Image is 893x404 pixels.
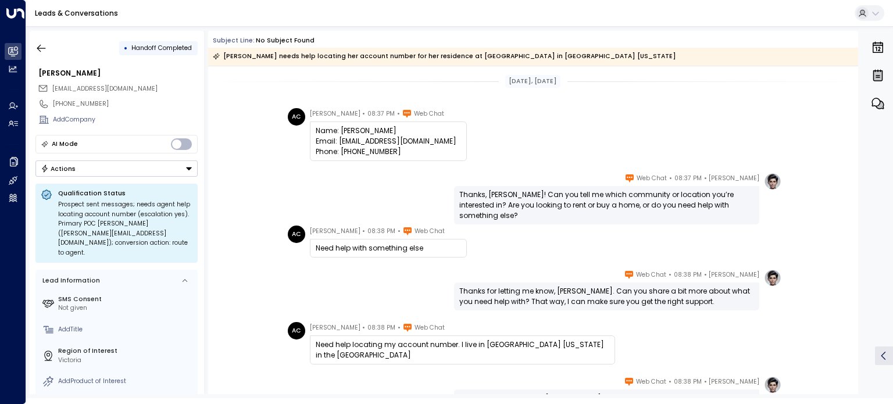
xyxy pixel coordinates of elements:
[367,226,395,237] span: 08:38 PM
[764,173,781,190] img: profile-logo.png
[58,295,194,304] label: SMS Consent
[674,376,702,388] span: 08:38 PM
[764,376,781,394] img: profile-logo.png
[367,322,395,334] span: 08:38 PM
[288,322,305,339] div: AC
[316,126,461,157] div: Name: [PERSON_NAME] Email: [EMAIL_ADDRESS][DOMAIN_NAME] Phone: [PHONE_NUMBER]
[764,269,781,287] img: profile-logo.png
[213,36,255,45] span: Subject Line:
[58,325,194,334] div: AddTitle
[58,189,192,198] p: Qualification Status
[40,276,100,285] div: Lead Information
[669,173,672,184] span: •
[704,269,707,281] span: •
[505,75,560,88] div: [DATE], [DATE]
[52,138,78,150] div: AI Mode
[52,84,158,93] span: [EMAIL_ADDRESS][DOMAIN_NAME]
[674,173,702,184] span: 08:37 PM
[124,40,128,56] div: •
[41,165,76,173] div: Actions
[669,376,671,388] span: •
[709,376,759,388] span: [PERSON_NAME]
[35,8,118,18] a: Leads & Conversations
[636,269,666,281] span: Web Chat
[35,160,198,177] div: Button group with a nested menu
[310,108,360,120] span: [PERSON_NAME]
[362,322,365,334] span: •
[38,68,198,78] div: [PERSON_NAME]
[53,115,198,124] div: AddCompany
[131,44,192,52] span: Handoff Completed
[674,269,702,281] span: 08:38 PM
[414,108,444,120] span: Web Chat
[704,376,707,388] span: •
[637,173,667,184] span: Web Chat
[367,108,395,120] span: 08:37 PM
[709,173,759,184] span: [PERSON_NAME]
[52,84,158,94] span: Acahue.1331@gmail.com
[398,226,401,237] span: •
[58,377,194,386] div: AddProduct of Interest
[362,108,365,120] span: •
[58,346,194,356] label: Region of Interest
[316,339,609,360] div: Need help locating my account number. I live in [GEOGRAPHIC_DATA] [US_STATE] in the [GEOGRAPHIC_D...
[415,322,445,334] span: Web Chat
[669,269,671,281] span: •
[53,99,198,109] div: [PHONE_NUMBER]
[459,190,754,221] div: Thanks, [PERSON_NAME]! Can you tell me which community or location you’re interested in? Are you ...
[415,226,445,237] span: Web Chat
[58,200,192,258] div: Prospect sent messages; needs agent help locating account number (escalation yes). Primary POC [P...
[310,226,360,237] span: [PERSON_NAME]
[288,108,305,126] div: AC
[288,226,305,243] div: AC
[256,36,315,45] div: No subject found
[58,356,194,365] div: Victoria
[35,160,198,177] button: Actions
[213,51,676,62] div: [PERSON_NAME] needs help locating her account number for her residence at [GEOGRAPHIC_DATA] in [G...
[459,286,754,307] div: Thanks for letting me know, [PERSON_NAME]. Can you share a bit more about what you need help with...
[310,322,360,334] span: [PERSON_NAME]
[362,226,365,237] span: •
[704,173,707,184] span: •
[398,322,401,334] span: •
[397,108,400,120] span: •
[636,376,666,388] span: Web Chat
[316,243,461,253] div: Need help with something else
[709,269,759,281] span: [PERSON_NAME]
[58,303,194,313] div: Not given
